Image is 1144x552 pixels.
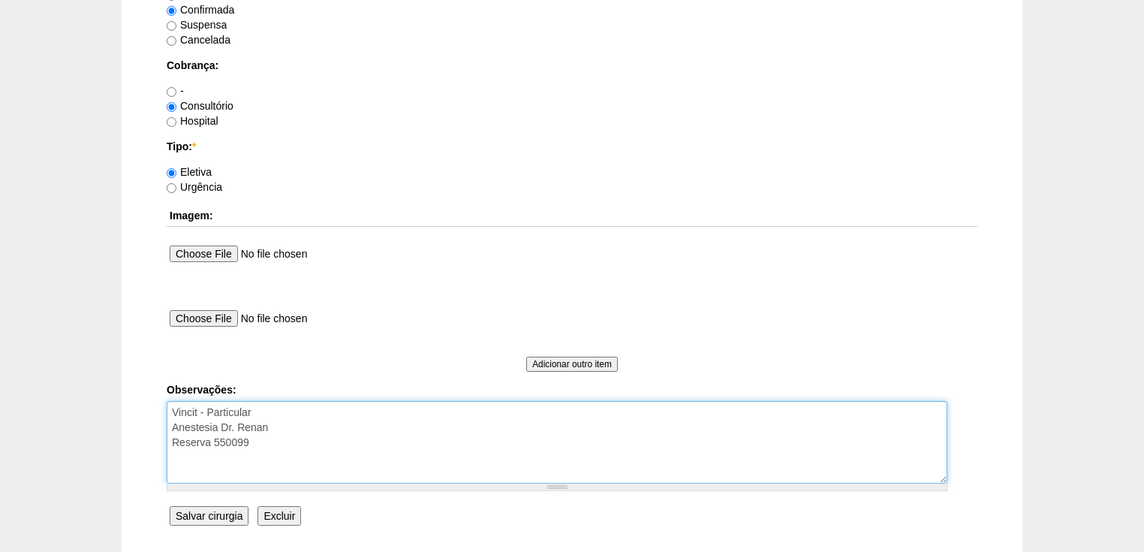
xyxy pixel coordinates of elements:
[167,117,176,127] input: Hospital
[167,21,176,31] input: Suspensa
[170,506,248,526] input: Salvar cirurgia
[257,506,301,526] input: Excluir
[167,115,218,127] label: Hospital
[167,181,222,193] label: Urgência
[167,166,212,178] label: Eletiva
[167,382,977,397] label: Observações:
[167,183,176,193] input: Urgência
[167,168,176,178] input: Eletiva
[167,19,227,31] label: Suspensa
[167,36,176,46] input: Cancelada
[167,4,234,16] label: Confirmada
[167,139,977,154] label: Tipo:
[167,6,176,16] input: Confirmada
[167,34,230,46] label: Cancelada
[167,85,184,97] label: -
[167,87,176,97] input: -
[526,357,618,372] input: Adicionar outro item
[167,100,233,112] label: Consultório
[192,140,196,152] span: Este campo é obrigatório.
[167,58,977,73] label: Cobrança:
[167,102,176,112] input: Consultório
[167,401,947,484] textarea: Vincit - Particular Reserva 550099
[167,205,977,227] th: Imagem:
